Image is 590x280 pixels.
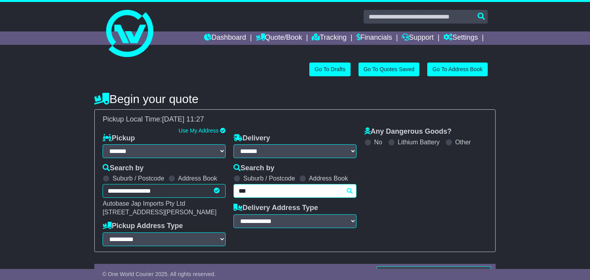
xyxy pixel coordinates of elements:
span: Autobase Jap Imports Pty Ltd [103,200,185,207]
label: Search by [233,164,274,173]
a: Go To Quotes Saved [358,63,420,76]
label: Suburb / Postcode [112,175,164,182]
label: Suburb / Postcode [243,175,295,182]
label: Delivery [233,134,270,143]
span: © One World Courier 2025. All rights reserved. [102,271,216,277]
a: Go To Drafts [309,63,350,76]
span: [STREET_ADDRESS][PERSON_NAME] [103,209,217,216]
a: Financials [357,31,392,45]
span: [DATE] 11:27 [162,115,204,123]
label: Address Book [178,175,217,182]
label: No [374,138,382,146]
div: Pickup Local Time: [99,115,491,124]
label: Search by [103,164,143,173]
a: Settings [443,31,478,45]
a: Dashboard [204,31,246,45]
label: Address Book [309,175,348,182]
label: Delivery Address Type [233,204,318,212]
label: Lithium Battery [398,138,440,146]
button: Increase my warranty / insurance cover [377,266,491,280]
label: Pickup [103,134,135,143]
label: Any Dangerous Goods? [364,127,452,136]
a: Go To Address Book [427,63,487,76]
h4: Begin your quote [94,92,496,105]
label: Pickup Address Type [103,222,183,230]
a: Support [402,31,434,45]
label: Other [455,138,471,146]
a: Use My Address [178,127,219,134]
a: Quote/Book [256,31,302,45]
a: Tracking [312,31,347,45]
